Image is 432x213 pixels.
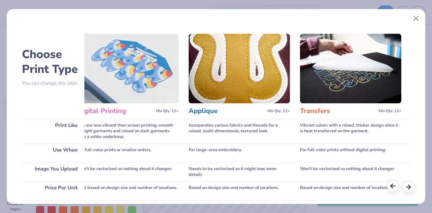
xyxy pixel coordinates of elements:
[22,143,84,162] div: Use When
[22,162,84,181] div: Image You Upload
[189,181,290,200] div: Based on design size and number of locations.
[300,119,401,143] div: Vibrant colors with a raised, thicker design since it is heat transferred on the garment.
[410,12,423,25] button: Close
[267,109,290,113] span: Min Qty: 12+
[300,181,401,200] div: Based on design size and number of locations.
[300,143,401,162] div: For full-color prints without digital printing.
[77,143,179,162] div: For full-color prints or smaller orders.
[189,162,290,181] div: Needs to be vectorized so it might lose some details
[189,119,290,143] div: Incorporates various fabrics and threads for a raised, multi-dimensional, textured look.
[77,181,179,200] div: Cost based on design size and number of locations.
[189,107,265,115] h3: Applique
[22,119,84,143] div: Print Like
[300,107,376,115] h3: Transfers
[22,80,84,86] p: You can change this later.
[300,162,401,181] div: Won't be vectorized so nothing about it changes
[379,109,401,113] span: Min Qty: 12+
[77,162,179,181] div: Won't be vectorized so nothing about it changes
[22,181,84,200] div: Price Per Unit
[77,34,179,103] img: Digital Printing
[189,143,290,162] div: For large-area embroidery.
[77,119,179,143] div: Inks are less vibrant than screen printing; smooth on light garments and raised on dark garments ...
[156,109,179,113] span: Min Qty: 12+
[22,47,84,77] h2: Choose Print Type
[77,107,153,115] h3: Digital Printing
[300,34,401,103] img: Transfers
[189,34,290,103] img: Applique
